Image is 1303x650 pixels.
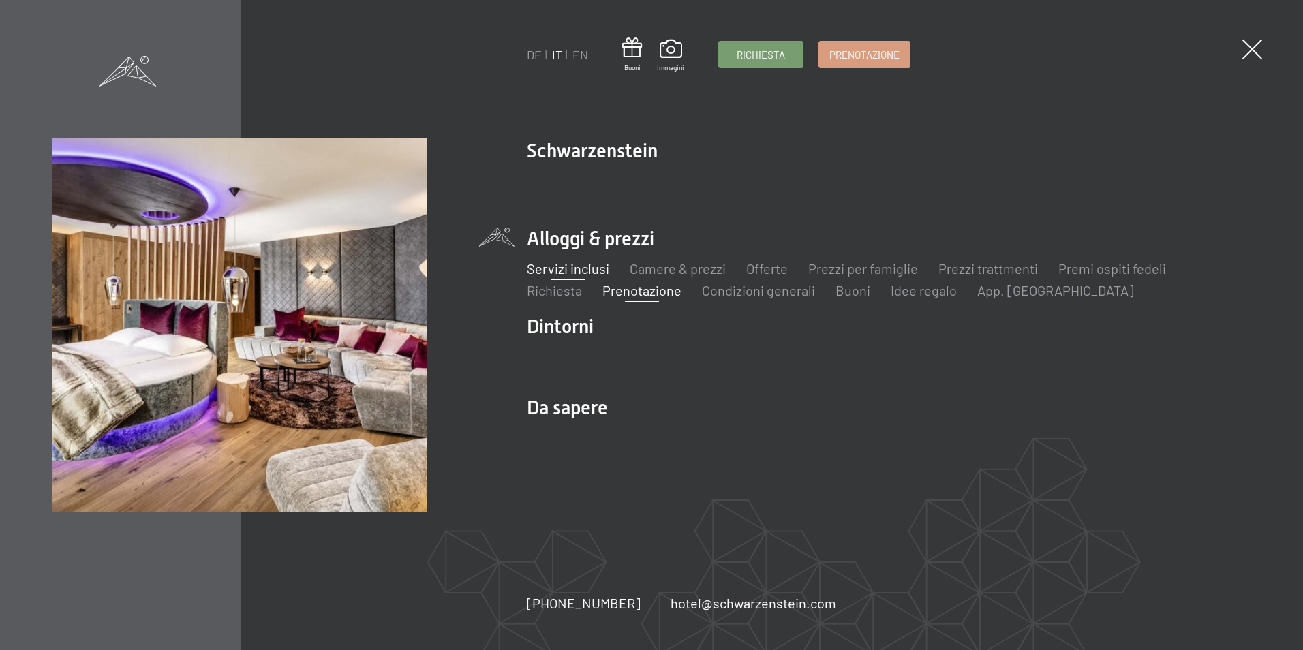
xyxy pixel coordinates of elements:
a: Servizi inclusi [527,260,609,277]
span: Richiesta [737,48,785,62]
span: Buoni [622,63,642,72]
a: [PHONE_NUMBER] [527,593,641,613]
a: Camere & prezzi [630,260,726,277]
a: Idee regalo [891,282,957,298]
a: Condizioni generali [702,282,815,298]
a: Premi ospiti fedeli [1058,260,1166,277]
a: EN [572,47,588,62]
a: Prenotazione [602,282,681,298]
a: Immagini [657,40,684,72]
a: hotel@schwarzenstein.com [671,593,836,613]
span: Prenotazione [829,48,900,62]
a: IT [552,47,562,62]
a: Prezzi trattmenti [938,260,1038,277]
a: DE [527,47,542,62]
a: Offerte [746,260,788,277]
a: Prenotazione [819,42,910,67]
a: Prezzi per famiglie [808,260,918,277]
span: [PHONE_NUMBER] [527,595,641,611]
span: Immagini [657,63,684,72]
a: Buoni [622,37,642,72]
a: Richiesta [527,282,582,298]
a: Buoni [836,282,870,298]
a: Richiesta [719,42,803,67]
a: App. [GEOGRAPHIC_DATA] [977,282,1134,298]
